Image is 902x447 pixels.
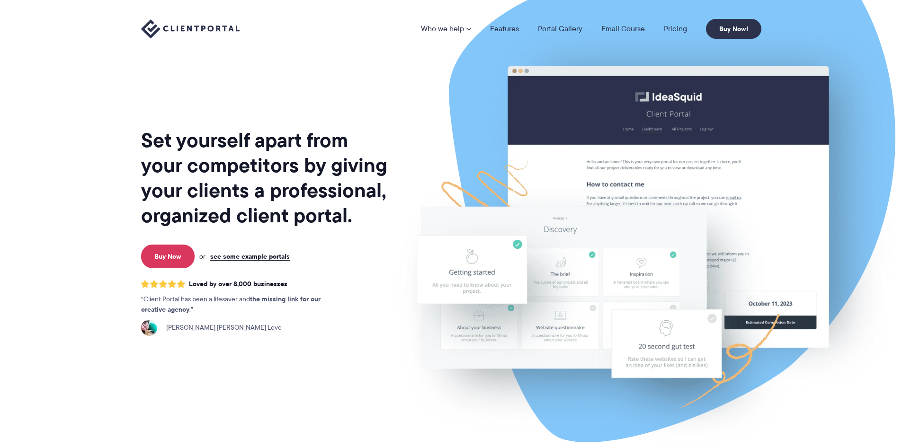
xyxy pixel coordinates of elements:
[664,25,687,33] a: Pricing
[210,252,290,261] a: see some example portals
[199,252,205,261] span: or
[161,323,282,333] span: [PERSON_NAME] [PERSON_NAME] Love
[490,25,519,33] a: Features
[141,245,195,268] a: Buy Now
[706,19,761,39] a: Buy Now!
[421,25,471,33] a: Who we help
[189,280,287,288] span: Loved by over 8,000 businesses
[141,294,340,315] p: Client Portal has been a lifesaver and .
[601,25,645,33] a: Email Course
[538,25,582,33] a: Portal Gallery
[141,294,321,315] strong: the missing link for our creative agency
[141,128,389,228] h1: Set yourself apart from your competitors by giving your clients a professional, organized client ...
